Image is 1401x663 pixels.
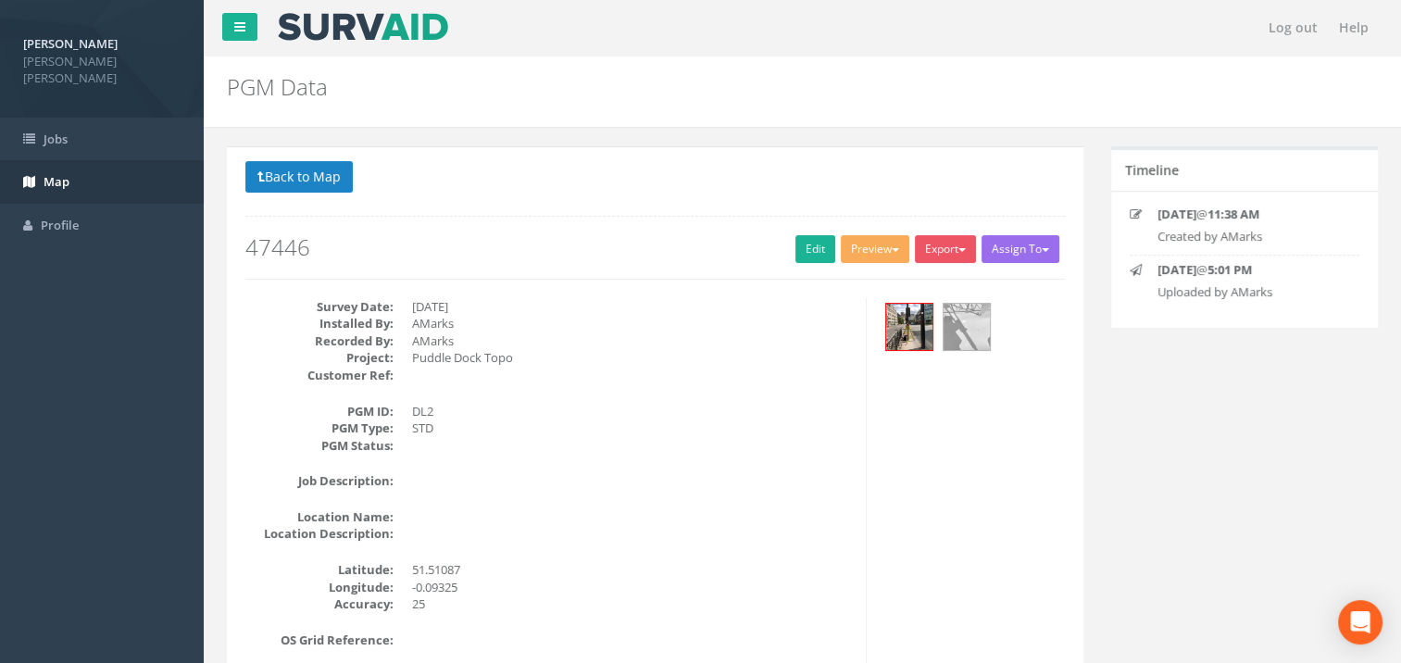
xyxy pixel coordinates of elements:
[245,508,394,526] dt: Location Name:
[23,53,181,87] span: [PERSON_NAME] [PERSON_NAME]
[23,31,181,87] a: [PERSON_NAME] [PERSON_NAME] [PERSON_NAME]
[245,235,1065,259] h2: 47446
[1207,261,1252,278] strong: 5:01 PM
[982,235,1059,263] button: Assign To
[1157,206,1345,223] p: @
[245,437,394,455] dt: PGM Status:
[245,579,394,596] dt: Longitude:
[227,75,1182,99] h2: PGM Data
[23,35,118,52] strong: [PERSON_NAME]
[1207,206,1259,222] strong: 11:38 AM
[1157,261,1196,278] strong: [DATE]
[1157,261,1345,279] p: @
[245,525,394,543] dt: Location Description:
[412,403,852,420] dd: DL2
[245,419,394,437] dt: PGM Type:
[245,403,394,420] dt: PGM ID:
[1157,283,1345,301] p: Uploaded by AMarks
[795,235,835,263] a: Edit
[412,419,852,437] dd: STD
[886,304,932,350] img: 85E07D64-BFB4-4477-857B-9C3AE2D3691C_EA27E11B-963F-47CB-98B3-4BFA210A4318_thumb.jpg
[1338,600,1382,644] div: Open Intercom Messenger
[412,332,852,350] dd: AMarks
[245,632,394,649] dt: OS Grid Reference:
[245,472,394,490] dt: Job Description:
[412,298,852,316] dd: [DATE]
[412,315,852,332] dd: AMarks
[1125,163,1179,177] h5: Timeline
[841,235,909,263] button: Preview
[1157,228,1345,245] p: Created by AMarks
[245,161,353,193] button: Back to Map
[44,173,69,190] span: Map
[1157,206,1196,222] strong: [DATE]
[245,595,394,613] dt: Accuracy:
[412,561,852,579] dd: 51.51087
[245,332,394,350] dt: Recorded By:
[245,298,394,316] dt: Survey Date:
[412,349,852,367] dd: Puddle Dock Topo
[245,561,394,579] dt: Latitude:
[41,217,79,233] span: Profile
[245,367,394,384] dt: Customer Ref:
[412,595,852,613] dd: 25
[915,235,976,263] button: Export
[412,579,852,596] dd: -0.09325
[245,315,394,332] dt: Installed By:
[245,349,394,367] dt: Project:
[944,304,990,350] img: 85E07D64-BFB4-4477-857B-9C3AE2D3691C_1E2A6DDF-8D68-4EA7-97F5-6E06E753637D_thumb.jpg
[44,131,68,147] span: Jobs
